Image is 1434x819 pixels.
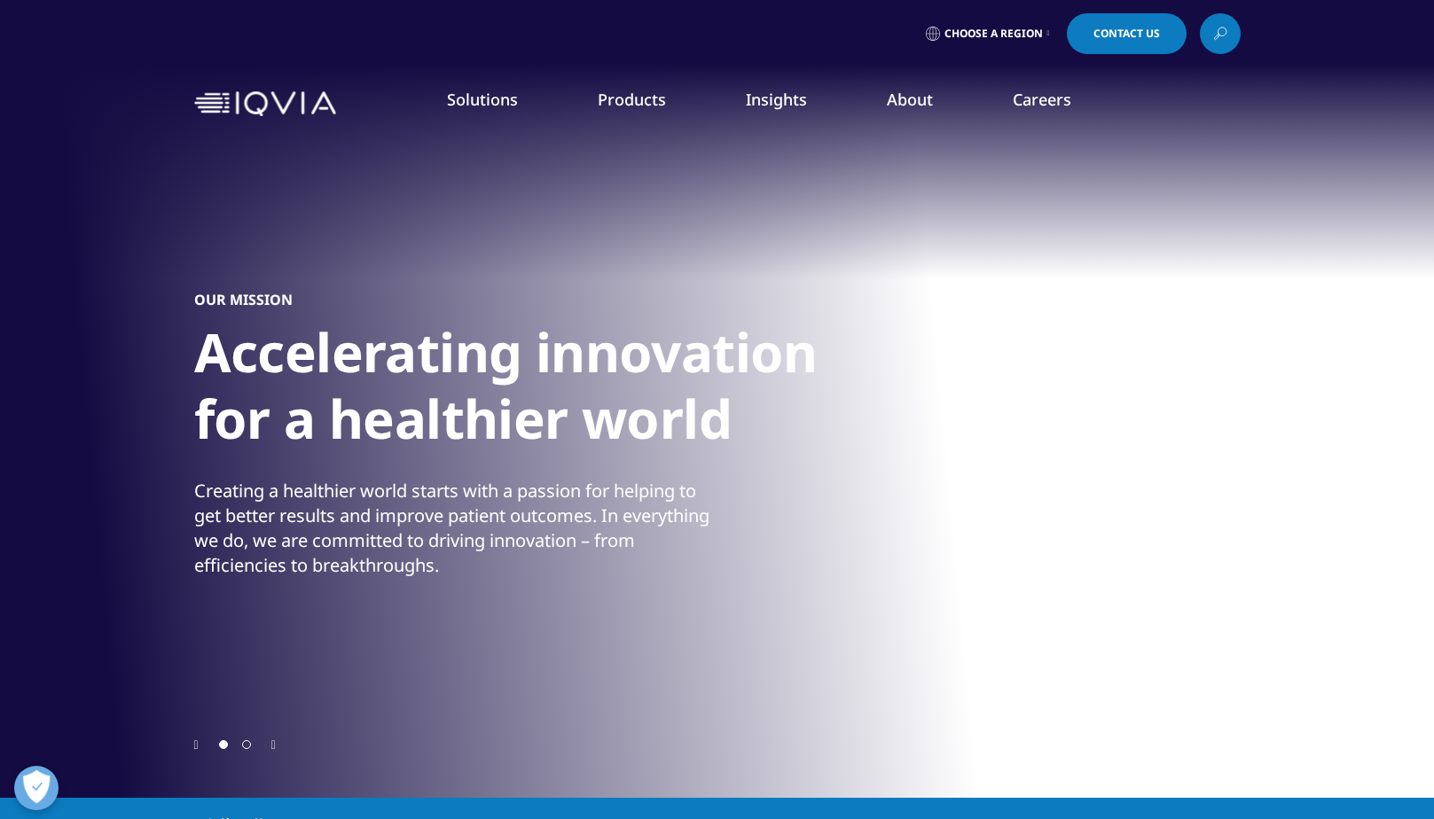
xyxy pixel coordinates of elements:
div: Previous slide [194,736,199,753]
a: Solutions [447,89,518,110]
span: Contact Us [1093,28,1160,39]
a: Contact Us [1067,13,1187,54]
a: About [887,89,933,110]
a: Careers [1013,89,1071,110]
h1: Accelerating innovation for a healthier world [194,319,859,463]
img: IQVIA Healthcare Information Technology and Pharma Clinical Research Company [194,91,336,117]
div: Next slide [271,736,276,753]
a: Products [598,89,666,110]
div: Creating a healthier world starts with a passion for helping to get better results and improve pa... [194,479,713,578]
span: Go to slide 1 [219,740,228,749]
span: Go to slide 2 [242,740,251,749]
nav: Primary [343,62,1241,145]
h5: OUR MISSION [194,291,293,308]
div: 1 / 2 [194,133,1241,736]
button: Open Preferences [14,766,59,810]
span: Choose a Region [944,27,1043,41]
a: Insights [746,89,807,110]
